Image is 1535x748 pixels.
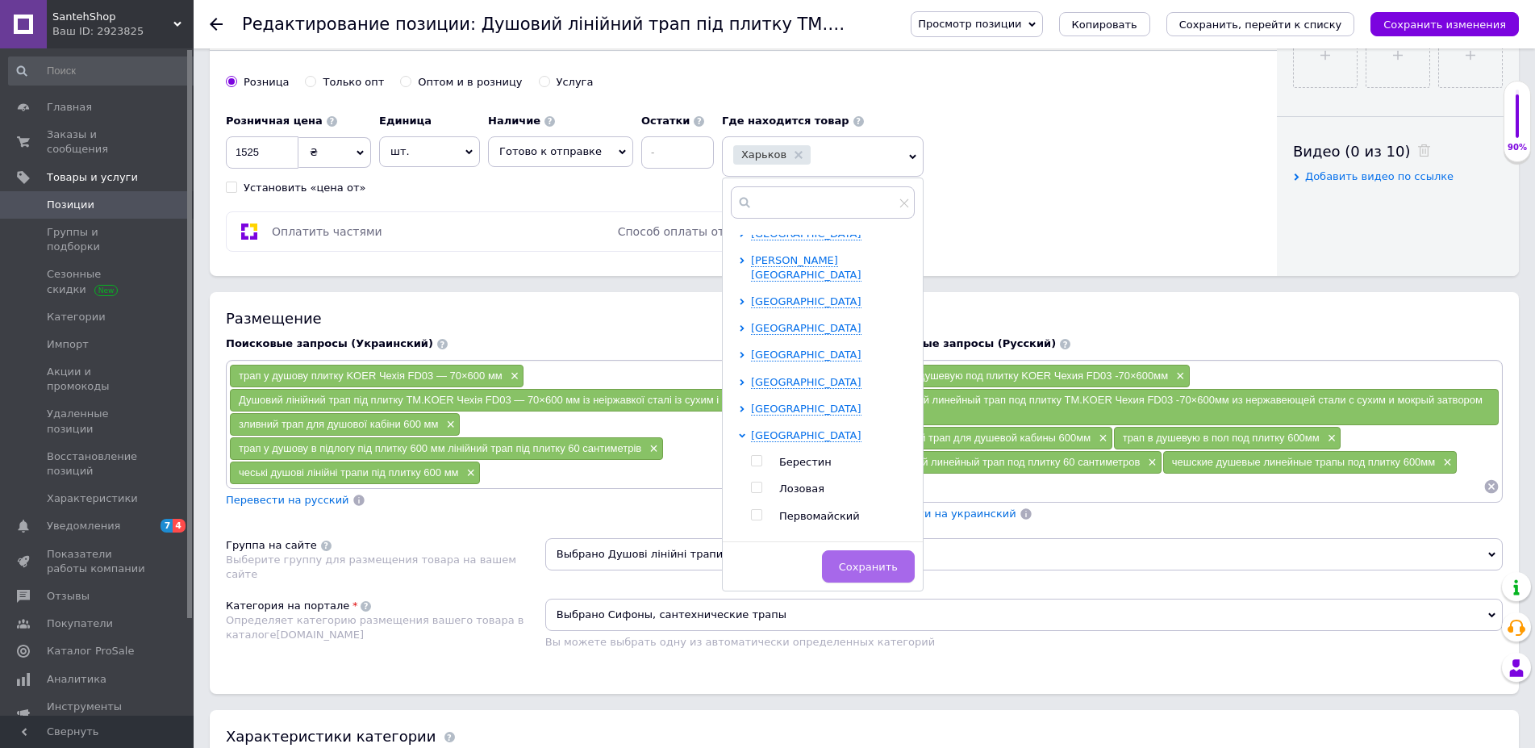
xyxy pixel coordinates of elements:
[47,337,89,352] span: Импорт
[1144,456,1157,470] span: ×
[8,56,199,86] input: Поиск
[379,115,432,127] b: Единица
[16,15,492,31] p: Гідроізоляційна стрічка, що відповідає жолобу.
[918,18,1021,30] span: Просмотр позиции
[886,432,1091,444] span: сливной трап для душевой кабины 600мм
[545,635,1503,650] div: Вы можете выбрать одну из автоматически определенных категорий
[323,75,384,90] div: Только опт
[47,310,106,324] span: Категории
[210,18,223,31] div: Вернуться назад
[16,42,492,59] p: Комбінований гідрозакрив SMART з двома відсіками.
[226,136,298,169] input: 0
[1383,19,1506,31] i: Сохранить изменения
[886,394,1483,406] span: Душевой линейный трап под плитку TM.KOER Чехия FD03 -70×600мм из нержавеющей стали с сухим и мокр...
[488,115,540,127] b: Наличие
[418,75,522,90] div: Оптом и в розницу
[52,24,194,39] div: Ваш ID: 2923825
[1059,12,1150,36] button: Копировать
[1293,143,1410,160] span: Видео (0 из 10)
[557,75,594,90] div: Услуга
[161,519,173,533] span: 7
[1305,170,1454,182] span: Добавить видео по ссылке
[722,115,849,127] b: Где находится товар
[16,124,492,141] p: ДУШЕВИЙ ЛІНЕЙНИЙ ТРАП FD03 Технічні характеристики:
[1504,81,1531,162] div: 90% Качество заполнения
[47,672,106,687] span: Аналитика
[507,370,519,383] span: ×
[16,69,492,86] p: Опорні ноги.
[310,146,318,158] span: ₴
[47,225,149,254] span: Группы и подборки
[1179,19,1342,31] i: Сохранить, перейти к списку
[779,483,824,495] span: Лозовая
[751,349,861,361] span: [GEOGRAPHIC_DATA]
[873,508,1016,520] span: Перевести на украинский
[47,100,92,115] span: Главная
[52,10,173,24] span: SantehShop
[545,538,1503,570] span: Выбрано Душові лінійні трапи під плитку FD03 Чехія
[443,418,456,432] span: ×
[47,407,149,436] span: Удаленные позиции
[751,295,861,307] span: [GEOGRAPHIC_DATA]
[499,145,602,157] span: Готово к отправке
[751,322,861,334] span: [GEOGRAPHIC_DATA]
[244,75,289,90] div: Розница
[47,127,149,157] span: Заказы и сообщения
[1166,12,1355,36] button: Сохранить, перейти к списку
[47,700,149,729] span: Инструменты вебмастера и SEO
[239,466,459,478] span: чеські душові лінійні трапи під плитку 600 мм
[226,614,523,641] span: Определяет категорию размещения вашего товара в каталоге [DOMAIN_NAME]
[239,442,641,454] span: трап у душову в підлогу під плитку 600 мм лінійний трап під плитку 60 сантиметрів
[1072,19,1137,31] span: Копировать
[1172,456,1435,468] span: чешские душевые линейные трапы под плитку 600мм
[239,394,807,406] span: Душовий лінійний трап під плитку TM.KOER Чехія FD03 — 70×600 мм із неіржавкої сталі із сухим і мо...
[618,225,852,238] span: Способ оплаты отключен в настройках
[641,115,690,127] b: Остатки
[16,97,492,114] p: Монтажний гачок для монтажу.
[47,589,90,604] span: Отзывы
[242,15,1526,34] h1: Редактирование позиции: Душовий лінійний трап під плитку TM.KOER Чехія FD03 — 70×600 мм із неіржа...
[47,644,134,658] span: Каталог ProSale
[226,538,317,553] div: Группа на сайте
[751,228,861,240] span: [GEOGRAPHIC_DATA]
[1123,432,1320,444] span: трап в душевую в пол под плитку 600мм
[751,403,861,415] span: [GEOGRAPHIC_DATA]
[839,561,898,573] span: Сохранить
[1095,432,1107,445] span: ×
[47,267,149,296] span: Сезонные скидки
[47,198,94,212] span: Позиции
[886,456,1141,468] span: душевой линейный трап под плитку 60 сантиметров
[226,554,516,580] span: Выберите группу для размещения товара на вашем сайте
[1504,142,1530,153] div: 90%
[379,136,480,167] span: шт.
[47,365,149,394] span: Акции и промокоды
[751,376,861,388] span: [GEOGRAPHIC_DATA]
[47,519,120,533] span: Уведомления
[751,254,861,281] span: [PERSON_NAME][GEOGRAPHIC_DATA]
[779,456,832,468] span: Берестин
[16,151,492,201] p: Матеріал [PERSON_NAME]. сталь SUS304 Матеріал РЕШЕТКИ Нерж. сталь SUS304 Діаметр випускного отвор...
[47,616,113,631] span: Покупатели
[173,519,186,533] span: 4
[226,599,349,613] div: Категория на портале
[641,136,714,169] input: -
[645,442,658,456] span: ×
[751,429,861,441] span: [GEOGRAPHIC_DATA]
[47,449,149,478] span: Восстановление позиций
[47,547,149,576] span: Показатели работы компании
[226,726,436,746] div: Характеристики категории
[16,61,492,211] p: Loremipsum d sitam consectetu Adip elitsed doeiusmo te incididuntu labor ETDO m aliquaenimadmin v...
[873,337,1057,349] span: Поисковые запросы (Русский)
[239,370,503,382] span: трап у душову плитку KOER Чехія FD03 — 70×600 мм
[244,181,365,195] div: Установить «цена от»
[16,16,492,50] p: Душевой линейный трап под плитку ТМ. KOER Чехия FD03 70×600мм из нержавеющей стали SUS304 с комби...
[226,337,433,349] span: Поисковые запросы (Украинский)
[47,170,138,185] span: Товары и услуги
[779,510,860,522] span: Первомайский
[463,466,476,480] span: ×
[226,115,323,127] b: Розничная цена
[272,225,382,238] span: Оплатить частями
[1172,370,1185,383] span: ×
[822,550,915,583] button: Сохранить
[1370,12,1519,36] button: Сохранить изменения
